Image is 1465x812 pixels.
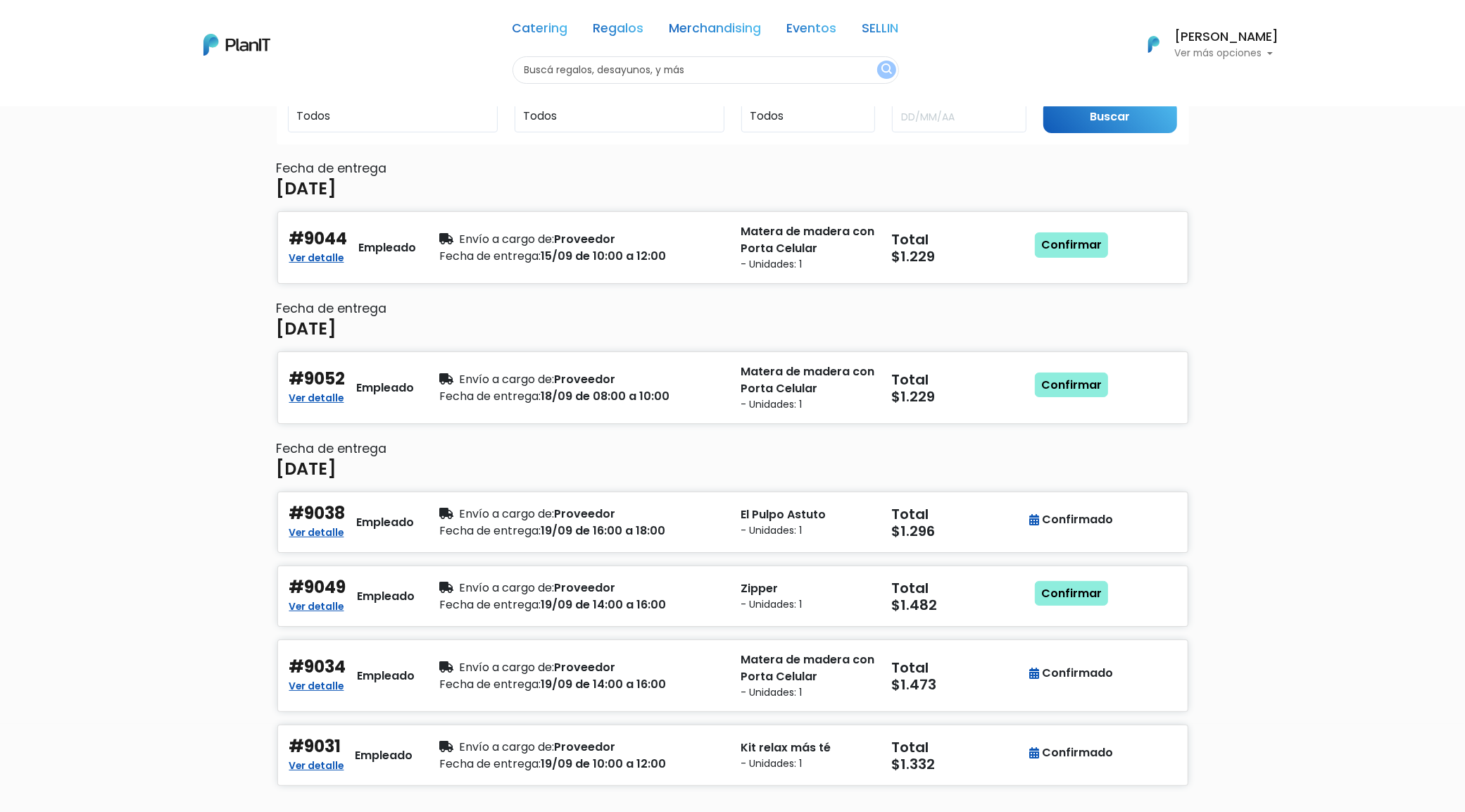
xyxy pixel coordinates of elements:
a: Regalos [593,23,644,39]
p: El Pulpo Astuto [741,506,875,523]
div: Empleado [358,588,415,605]
h5: Total [892,506,1023,523]
div: Empleado [359,239,417,256]
div: 18/09 de 08:00 a 10:00 [440,388,724,405]
h5: Total [892,580,1023,596]
span: Envío a cargo de: [460,659,555,675]
h4: #9049 [289,577,346,598]
h6: Fecha de entrega [277,442,1189,456]
button: PlanIt Logo [PERSON_NAME] Ver más opciones [1130,26,1279,63]
div: Confirmado [1030,511,1114,528]
h5: $1.482 [892,596,1026,613]
p: Kit relax más té [741,739,875,756]
div: Proveedor [440,371,724,388]
span: Envío a cargo de: [460,506,555,522]
div: Proveedor [440,739,724,756]
div: Empleado [357,380,415,396]
a: Eventos [787,23,837,39]
h5: $1.332 [892,756,1026,773]
img: PlanIt Logo [203,34,270,56]
small: - Unidades: 1 [741,397,875,412]
p: Zipper [741,580,875,597]
span: Fecha de entrega: [440,248,541,264]
h5: Total [892,739,1023,756]
h4: [DATE] [277,319,337,339]
small: - Unidades: 1 [741,756,875,771]
h5: $1.229 [892,388,1026,405]
a: Ver detalle [289,756,344,773]
span: Envío a cargo de: [460,580,555,596]
a: Ver detalle [289,596,344,613]
h4: [DATE] [277,179,337,199]
div: Proveedor [440,659,724,676]
div: Confirmado [1030,744,1114,761]
a: Ver detalle [289,523,344,539]
p: Matera de madera con Porta Celular [741,651,875,685]
span: Fecha de entrega: [440,756,541,772]
div: Empleado [357,514,415,531]
p: Matera de madera con Porta Celular [741,363,875,397]
div: 19/09 de 14:00 a 16:00 [440,676,724,693]
small: - Unidades: 1 [741,257,875,272]
a: Confirmar [1035,232,1108,258]
a: SELLIN [862,23,899,39]
span: Envío a cargo de: [460,739,555,755]
span: Fecha de entrega: [440,596,541,613]
h6: [PERSON_NAME] [1175,31,1279,44]
a: Ver detalle [289,676,344,693]
div: 19/09 de 10:00 a 12:00 [440,756,724,773]
small: - Unidades: 1 [741,685,875,700]
span: Fecha de entrega: [440,676,541,692]
button: #9049 Ver detalle Empleado Envío a cargo de:Proveedor Fecha de entrega:19/09 de 14:00 a 16:00 Zip... [277,565,1189,627]
input: Buscar [1043,101,1178,134]
h4: #9044 [289,229,348,249]
p: Matera de madera con Porta Celular [741,223,875,257]
h4: [DATE] [277,459,337,480]
a: Confirmar [1035,581,1108,606]
button: #9044 Ver detalle Empleado Envío a cargo de:Proveedor Fecha de entrega:15/09 de 10:00 a 12:00 Mat... [277,211,1189,285]
h4: #9038 [289,504,346,524]
h5: Total [892,371,1023,388]
h5: $1.229 [892,248,1026,265]
h6: Fecha de entrega [277,161,1189,176]
h4: #9034 [289,657,346,677]
img: search_button-432b6d5273f82d61273b3651a40e1bd1b912527efae98b1b7a1b2c0702e16a8d.svg [881,63,892,77]
input: DD/MM/AA [892,103,1026,132]
a: Merchandising [669,23,762,39]
a: Confirmar [1035,373,1108,398]
h5: Total [892,659,1023,676]
span: Envío a cargo de: [460,371,555,387]
span: Fecha de entrega: [440,388,541,404]
button: #9031 Ver detalle Empleado Envío a cargo de:Proveedor Fecha de entrega:19/09 de 10:00 a 12:00 Kit... [277,724,1189,787]
input: Buscá regalos, desayunos, y más [513,56,899,84]
div: 19/09 de 14:00 a 16:00 [440,596,724,613]
div: Empleado [358,668,415,685]
div: Proveedor [440,231,724,248]
div: ¿Necesitás ayuda? [73,13,203,41]
a: Catering [513,23,568,39]
small: - Unidades: 1 [741,597,875,612]
small: - Unidades: 1 [741,523,875,538]
div: Empleado [356,747,413,764]
div: 15/09 de 10:00 a 12:00 [440,248,724,265]
div: 19/09 de 16:00 a 18:00 [440,523,724,539]
div: Proveedor [440,506,724,523]
h4: #9031 [289,737,341,757]
span: Fecha de entrega: [440,523,541,539]
h6: Fecha de entrega [277,301,1189,316]
h5: $1.296 [892,523,1026,539]
img: PlanIt Logo [1138,29,1169,60]
p: Ver más opciones [1175,49,1279,58]
h5: Total [892,231,1023,248]
div: Proveedor [440,580,724,596]
a: Ver detalle [289,248,344,265]
a: Ver detalle [289,388,344,405]
button: #9038 Ver detalle Empleado Envío a cargo de:Proveedor Fecha de entrega:19/09 de 16:00 a 18:00 El ... [277,491,1189,554]
h4: #9052 [289,369,346,389]
button: #9052 Ver detalle Empleado Envío a cargo de:Proveedor Fecha de entrega:18/09 de 08:00 a 10:00 Mat... [277,351,1189,425]
h5: $1.473 [892,676,1026,693]
span: Envío a cargo de: [460,231,555,247]
button: #9034 Ver detalle Empleado Envío a cargo de:Proveedor Fecha de entrega:19/09 de 14:00 a 16:00 Mat... [277,639,1189,713]
div: Confirmado [1030,665,1114,682]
